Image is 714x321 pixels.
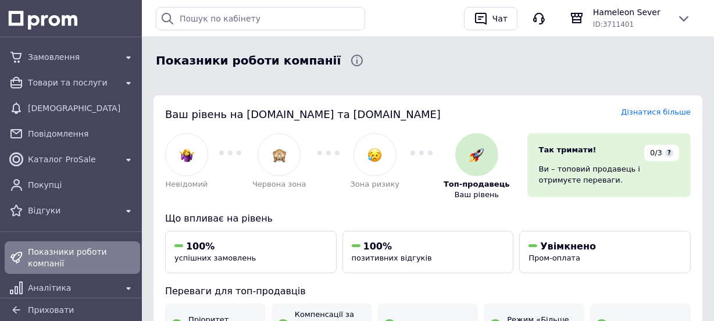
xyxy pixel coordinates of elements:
[186,241,215,252] span: 100%
[342,231,514,273] button: 100%позитивних відгуків
[165,231,337,273] button: 100%успішних замовлень
[156,52,341,69] span: Показники роботи компанії
[165,108,441,120] span: Ваш рівень на [DOMAIN_NAME] та [DOMAIN_NAME]
[644,145,679,161] div: 0/3
[529,254,580,262] span: Пром-оплата
[28,102,135,114] span: [DEMOGRAPHIC_DATA]
[490,10,510,27] div: Чат
[28,77,117,88] span: Товари та послуги
[665,149,673,157] span: ?
[272,148,287,162] img: :see_no_evil:
[252,179,306,190] span: Червона зона
[174,254,256,262] span: успішних замовлень
[539,164,679,185] div: Ви – топовий продавець і отримуєте переваги.
[539,145,597,154] span: Так тримати!
[363,241,392,252] span: 100%
[180,148,194,162] img: :woman-shrugging:
[28,51,117,63] span: Замовлення
[28,154,117,165] span: Каталог ProSale
[28,179,135,191] span: Покупці
[156,7,365,30] input: Пошук по кабінету
[165,286,306,297] span: Переваги для топ-продавців
[28,205,117,216] span: Відгуки
[444,179,510,190] span: Топ-продавець
[352,254,432,262] span: позитивних відгуків
[166,179,208,190] span: Невідомий
[28,282,117,294] span: Аналітика
[28,246,135,269] span: Показники роботи компанії
[28,128,135,140] span: Повідомлення
[593,20,634,28] span: ID: 3711401
[455,190,499,200] span: Ваш рівень
[621,108,691,116] a: Дізнатися більше
[519,231,691,273] button: УвімкненоПром-оплата
[593,6,667,18] span: Hameleon Sever
[367,148,382,162] img: :disappointed_relieved:
[165,213,273,224] span: Що впливає на рівень
[464,7,517,30] button: Чат
[28,305,74,315] span: Приховати
[540,241,596,252] span: Увімкнено
[351,179,400,190] span: Зона ризику
[469,148,484,162] img: :rocket:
